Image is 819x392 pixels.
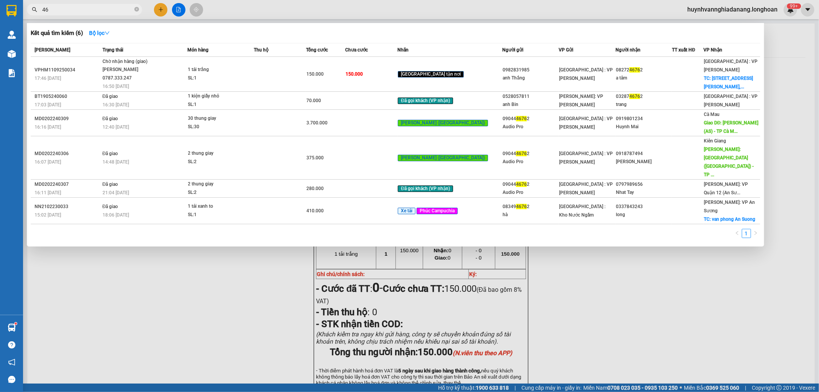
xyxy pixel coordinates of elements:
[559,151,613,165] span: [GEOGRAPHIC_DATA] : VP [PERSON_NAME]
[346,71,363,77] span: 150.000
[134,7,139,12] span: close-circle
[503,158,559,166] div: Audio Pro
[103,204,118,209] span: Đã giao
[503,93,559,101] div: 0528057811
[188,101,246,109] div: SL: 1
[345,47,368,53] span: Chưa cước
[398,208,415,215] span: Xe tải
[8,341,15,349] span: question-circle
[516,151,527,156] span: 4676
[503,203,559,211] div: 08349 2
[3,46,118,57] span: Mã đơn: DNTK1409250004
[516,204,527,209] span: 4676
[516,116,527,121] span: 4676
[104,30,110,36] span: down
[32,7,37,12] span: search
[35,190,61,195] span: 16:11 [DATE]
[35,93,100,101] div: BT1905240060
[35,115,100,123] div: MD0202240309
[306,47,328,53] span: Tổng cước
[254,47,268,53] span: Thu hộ
[398,185,453,192] span: Đã gọi khách (VP nhận)
[559,94,603,108] span: [PERSON_NAME]: VP [PERSON_NAME]
[188,189,246,197] div: SL: 2
[103,124,129,130] span: 12:40 [DATE]
[397,47,409,53] span: Nhãn
[103,102,129,108] span: 16:30 [DATE]
[616,101,672,109] div: trang
[188,123,246,131] div: SL: 30
[8,376,15,383] span: message
[7,5,17,17] img: logo-vxr
[616,189,672,197] div: Nhat Tay
[306,155,324,160] span: 375.000
[103,47,123,53] span: Trạng thái
[188,158,246,166] div: SL: 2
[48,15,155,23] span: Ngày in phiếu: 11:09 ngày
[616,203,672,211] div: 0337843243
[103,66,160,82] div: [PERSON_NAME] 0787.333.247
[306,71,324,77] span: 150.000
[503,115,559,123] div: 09044 2
[398,120,488,127] span: [PERSON_NAME] ([GEOGRAPHIC_DATA])
[35,203,100,211] div: NN2102230033
[8,359,15,366] span: notification
[306,98,321,103] span: 70.000
[306,208,324,213] span: 410.000
[188,47,209,53] span: Món hàng
[672,47,695,53] span: TT xuất HĐ
[35,150,100,158] div: MD0202240306
[188,74,246,83] div: SL: 1
[704,120,759,134] span: Giao DĐ: [PERSON_NAME] (AS) - TP Cà M...
[742,229,751,238] a: 1
[629,94,640,99] span: 4676
[83,27,116,39] button: Bộ lọcdown
[704,217,755,222] span: TC: van phong An Suong
[704,200,755,213] span: [PERSON_NAME]: VP An Sương
[616,74,672,82] div: a tâm
[188,149,246,158] div: 2 thung giay
[35,76,61,81] span: 17:46 [DATE]
[103,159,129,165] span: 14:48 [DATE]
[616,115,672,123] div: 0919801234
[502,47,523,53] span: Người gửi
[704,138,726,144] span: Kiên Giang
[103,58,160,66] div: Chờ nhận hàng (giao)
[703,47,722,53] span: VP Nhận
[15,323,17,325] sup: 1
[559,47,573,53] span: VP Gửi
[559,67,613,81] span: [GEOGRAPHIC_DATA] : VP [PERSON_NAME]
[67,26,141,40] span: CÔNG TY TNHH CHUYỂN PHÁT NHANH BẢO AN
[615,47,640,53] span: Người nhận
[8,324,16,332] img: warehouse-icon
[188,92,246,101] div: 1 kiện giấy nhỏ
[616,150,672,158] div: 0918787494
[753,231,758,235] span: right
[8,50,16,58] img: warehouse-icon
[559,116,613,130] span: [GEOGRAPHIC_DATA] : VP [PERSON_NAME]
[103,116,118,121] span: Đã giao
[35,47,70,53] span: [PERSON_NAME]
[3,26,58,40] span: [PHONE_NUMBER]
[8,31,16,39] img: warehouse-icon
[417,208,458,215] span: Phúc Campuchia
[704,182,748,195] span: [PERSON_NAME]: VP Quận 12 (An Sư...
[559,182,613,195] span: [GEOGRAPHIC_DATA] : VP [PERSON_NAME]
[503,150,559,158] div: 09044 2
[704,94,758,108] span: [GEOGRAPHIC_DATA] : VP [PERSON_NAME]
[704,76,753,89] span: TC: [STREET_ADDRESS][PERSON_NAME],...
[398,71,464,78] span: [GEOGRAPHIC_DATA] tận nơi
[503,101,559,109] div: anh Bin
[735,231,740,235] span: left
[503,123,559,131] div: Audio Pro
[35,124,61,130] span: 16:16 [DATE]
[704,147,754,177] span: [PERSON_NAME]: [GEOGRAPHIC_DATA] ([GEOGRAPHIC_DATA]) - TP ...
[103,182,118,187] span: Đã giao
[103,151,118,156] span: Đã giao
[306,120,328,126] span: 3.700.000
[616,123,672,131] div: Huynh Mai
[398,98,453,104] span: Đã gọi khách (VP nhận)
[559,204,606,218] span: [GEOGRAPHIC_DATA] : Kho Nước Ngầm
[503,211,559,219] div: hà
[733,229,742,238] li: Previous Page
